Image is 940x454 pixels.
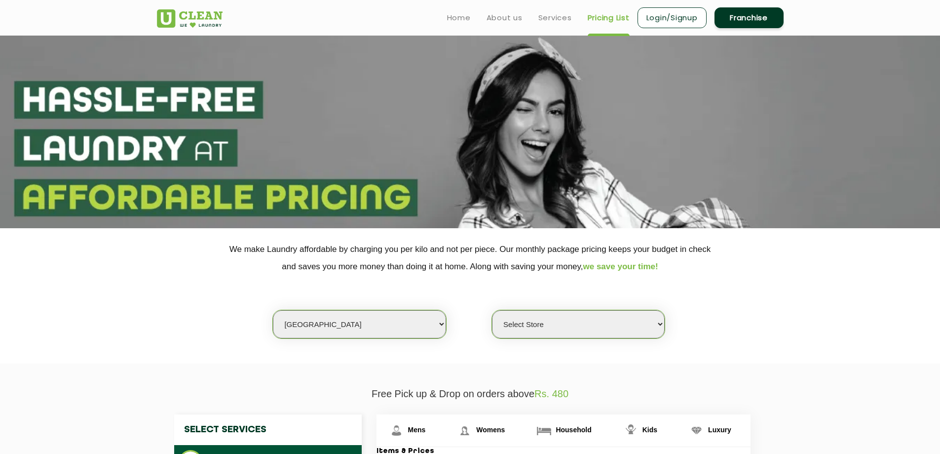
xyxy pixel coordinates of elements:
[556,426,591,434] span: Household
[408,426,426,434] span: Mens
[157,241,784,275] p: We make Laundry affordable by charging you per kilo and not per piece. Our monthly package pricin...
[456,422,473,439] img: Womens
[487,12,523,24] a: About us
[714,7,784,28] a: Franchise
[622,422,639,439] img: Kids
[388,422,405,439] img: Mens
[588,12,630,24] a: Pricing List
[535,422,553,439] img: Household
[157,9,223,28] img: UClean Laundry and Dry Cleaning
[688,422,705,439] img: Luxury
[642,426,657,434] span: Kids
[708,426,731,434] span: Luxury
[538,12,572,24] a: Services
[476,426,505,434] span: Womens
[534,388,568,399] span: Rs. 480
[447,12,471,24] a: Home
[174,414,362,445] h4: Select Services
[157,388,784,400] p: Free Pick up & Drop on orders above
[638,7,707,28] a: Login/Signup
[583,262,658,271] span: we save your time!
